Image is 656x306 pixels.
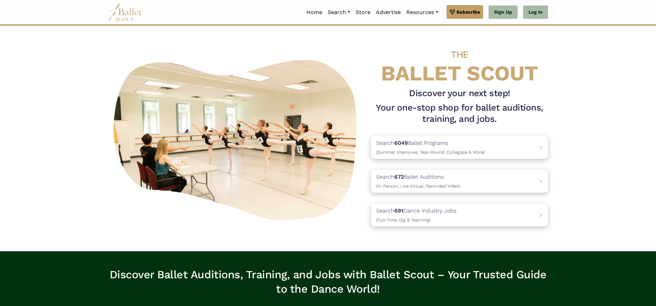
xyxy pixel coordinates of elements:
[376,139,484,156] p: Search Ballet Programs
[376,183,460,189] span: (In-Person, Live Virtual, Recorded Video)
[376,173,460,190] p: Search Ballet Auditions
[108,52,366,225] img: A group of ballerinas talking to each other in a ballet studio
[447,5,483,19] a: Subscribe
[523,5,548,19] a: Log In
[304,5,325,20] a: Home
[456,8,480,16] span: Subscribe
[404,5,441,20] a: Resources
[371,170,548,193] a: Search672Ballet Auditions(In-Person, Live Virtual, Recorded Video) >
[539,212,543,218] span: >
[371,102,548,125] h1: Your one-stop shop for ballet auditions, training, and jobs.
[489,5,518,19] a: Sign Up
[371,204,548,227] a: Search691Dance Industry Jobs(Full-Time, Gig & Teaching) >
[373,5,404,20] a: Advertise
[394,174,404,180] b: 672
[376,150,484,155] span: (Summer Intensives, Year-Round, Collegiate & More)
[376,206,456,224] p: Search Dance Industry Jobs
[539,144,543,151] span: >
[108,268,548,296] h3: Discover Ballet Auditions, Training, and Jobs with Ballet Scout – Your Trusted Guide to the Dance...
[376,217,430,222] span: (Full-Time, Gig & Teaching)
[394,140,408,146] b: 6049
[371,39,548,85] h4: BALLET SCOUT
[353,5,373,20] a: Store
[539,178,543,184] span: >
[451,49,468,60] span: THE
[394,207,404,214] b: 691
[371,88,548,99] h3: Discover your next step!
[325,5,353,20] a: Search
[450,8,455,16] img: gem.svg
[371,136,548,159] a: Search6049Ballet Programs(Summer Intensives, Year-Round, Collegiate & More)>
